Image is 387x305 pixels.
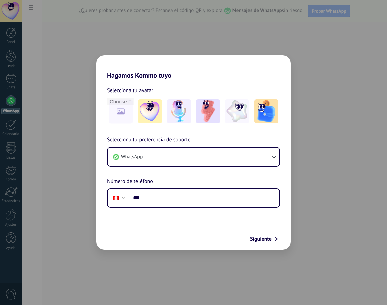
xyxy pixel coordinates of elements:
[108,148,279,166] button: WhatsApp
[225,99,249,123] img: -4.jpeg
[250,237,272,241] span: Siguiente
[107,136,191,144] span: Selecciona tu preferencia de soporte
[247,233,281,245] button: Siguiente
[138,99,162,123] img: -1.jpeg
[254,99,278,123] img: -5.jpeg
[107,177,153,186] span: Número de teléfono
[107,86,153,95] span: Selecciona tu avatar
[110,191,122,205] div: Peru: + 51
[96,55,291,79] h2: Hagamos Kommo tuyo
[121,154,143,160] span: WhatsApp
[196,99,220,123] img: -3.jpeg
[167,99,191,123] img: -2.jpeg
